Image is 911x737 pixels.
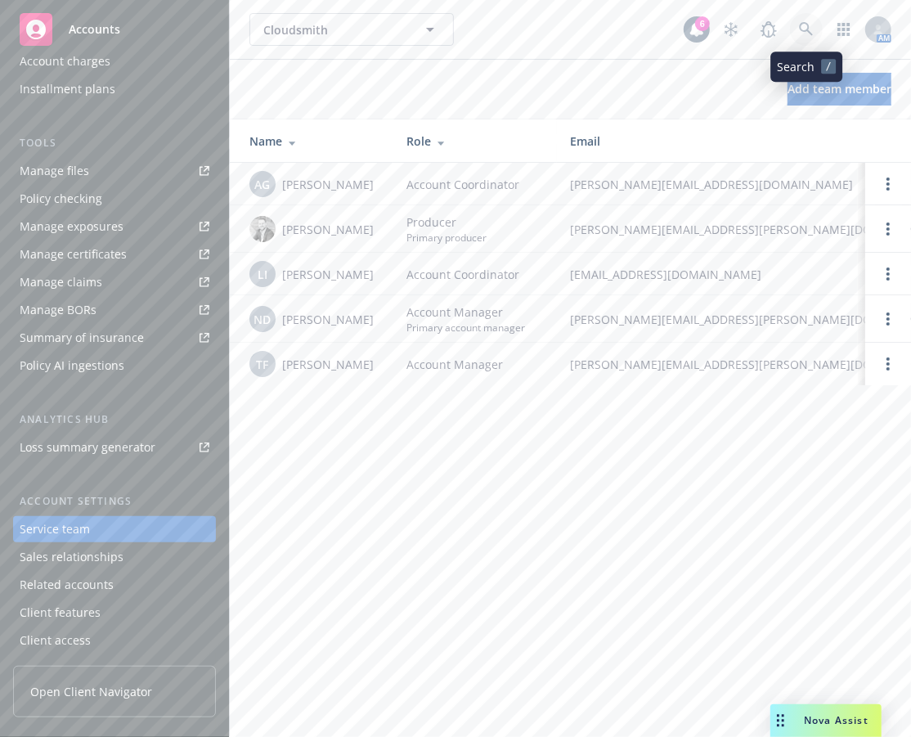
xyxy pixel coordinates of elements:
[13,213,216,240] a: Manage exposures
[878,174,898,194] a: Open options
[828,13,860,46] a: Switch app
[406,133,544,150] div: Role
[406,231,487,245] span: Primary producer
[13,493,216,510] div: Account settings
[20,297,96,323] div: Manage BORs
[13,627,216,654] a: Client access
[13,297,216,323] a: Manage BORs
[20,241,127,267] div: Manage certificates
[13,135,216,151] div: Tools
[20,186,102,212] div: Policy checking
[13,600,216,626] a: Client features
[13,7,216,52] a: Accounts
[263,21,405,38] span: Cloudsmith
[788,81,891,97] span: Add team member
[804,713,868,727] span: Nova Assist
[13,158,216,184] a: Manage files
[695,16,710,31] div: 6
[254,311,272,328] span: ND
[770,704,882,737] button: Nova Assist
[13,76,216,102] a: Installment plans
[257,356,269,373] span: TF
[878,309,898,329] a: Open options
[20,213,123,240] div: Manage exposures
[282,311,374,328] span: [PERSON_NAME]
[878,219,898,239] a: Open options
[13,325,216,351] a: Summary of insurance
[13,516,216,542] a: Service team
[69,23,120,36] span: Accounts
[20,544,123,570] div: Sales relationships
[30,683,152,700] span: Open Client Navigator
[878,264,898,284] a: Open options
[878,354,898,374] a: Open options
[249,13,454,46] button: Cloudsmith
[249,133,380,150] div: Name
[20,572,114,598] div: Related accounts
[13,353,216,379] a: Policy AI ingestions
[258,266,267,283] span: LI
[715,13,747,46] a: Stop snowing
[406,213,487,231] span: Producer
[13,434,216,461] a: Loss summary generator
[20,627,91,654] div: Client access
[20,516,90,542] div: Service team
[20,434,155,461] div: Loss summary generator
[13,544,216,570] a: Sales relationships
[20,158,89,184] div: Manage files
[20,269,102,295] div: Manage claims
[20,600,101,626] div: Client features
[790,13,823,46] a: Search
[13,411,216,428] div: Analytics hub
[282,356,374,373] span: [PERSON_NAME]
[20,76,115,102] div: Installment plans
[282,221,374,238] span: [PERSON_NAME]
[770,704,791,737] div: Drag to move
[13,186,216,212] a: Policy checking
[282,176,374,193] span: [PERSON_NAME]
[249,216,276,242] img: photo
[406,303,525,321] span: Account Manager
[20,353,124,379] div: Policy AI ingestions
[752,13,785,46] a: Report a Bug
[406,266,519,283] span: Account Coordinator
[13,269,216,295] a: Manage claims
[20,48,110,74] div: Account charges
[406,321,525,335] span: Primary account manager
[406,356,503,373] span: Account Manager
[282,266,374,283] span: [PERSON_NAME]
[788,73,891,106] button: Add team member
[406,176,519,193] span: Account Coordinator
[20,325,144,351] div: Summary of insurance
[13,572,216,598] a: Related accounts
[255,176,271,193] span: AG
[13,241,216,267] a: Manage certificates
[13,48,216,74] a: Account charges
